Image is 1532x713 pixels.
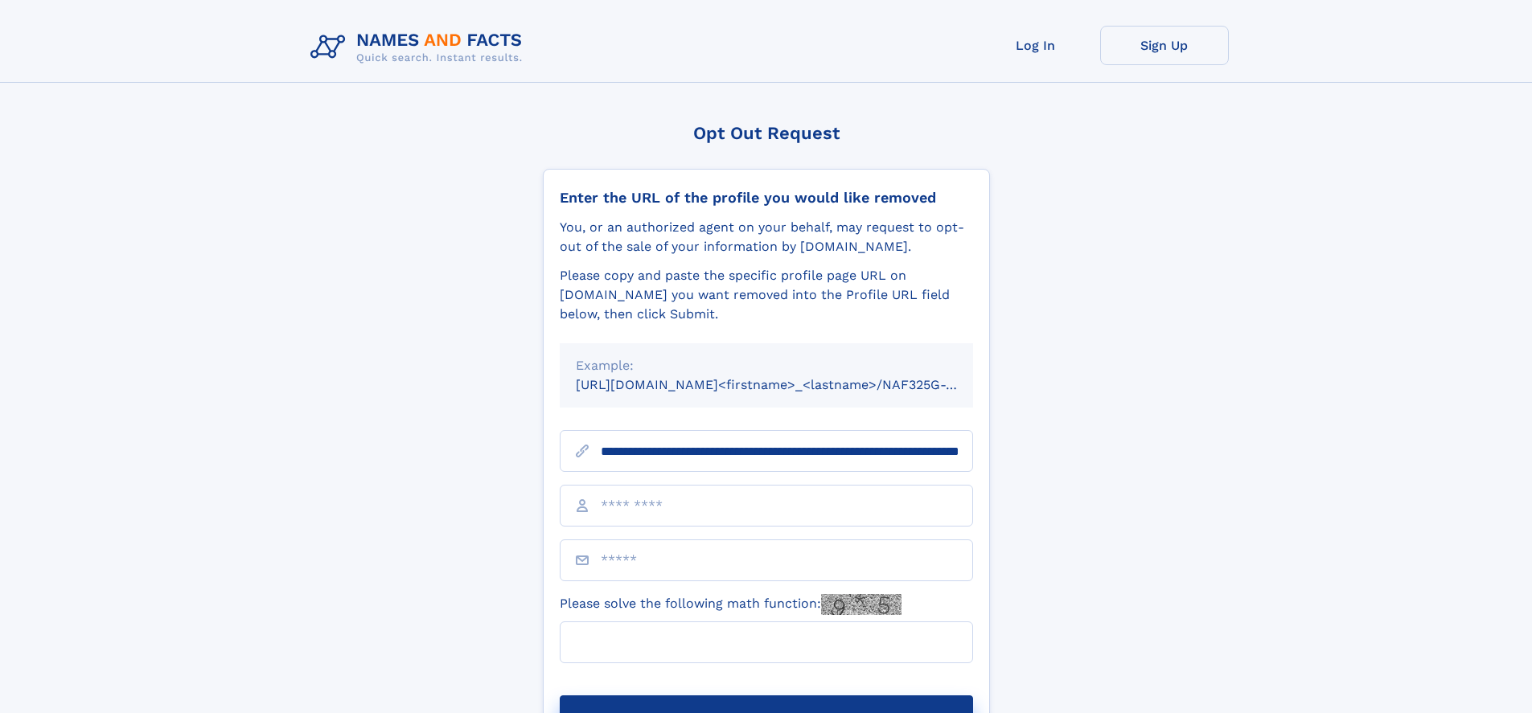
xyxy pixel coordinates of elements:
[560,266,973,324] div: Please copy and paste the specific profile page URL on [DOMAIN_NAME] you want removed into the Pr...
[1100,26,1229,65] a: Sign Up
[576,377,1004,392] small: [URL][DOMAIN_NAME]<firstname>_<lastname>/NAF325G-xxxxxxxx
[543,123,990,143] div: Opt Out Request
[560,594,902,615] label: Please solve the following math function:
[304,26,536,69] img: Logo Names and Facts
[576,356,957,375] div: Example:
[971,26,1100,65] a: Log In
[560,218,973,256] div: You, or an authorized agent on your behalf, may request to opt-out of the sale of your informatio...
[560,189,973,207] div: Enter the URL of the profile you would like removed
